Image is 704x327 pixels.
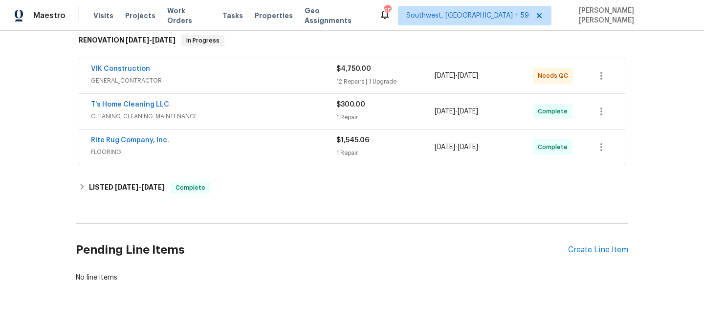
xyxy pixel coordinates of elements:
[125,11,155,21] span: Projects
[79,35,176,46] h6: RENOVATION
[538,71,572,81] span: Needs QC
[575,6,689,25] span: [PERSON_NAME] [PERSON_NAME]
[305,6,367,25] span: Geo Assignments
[167,6,211,25] span: Work Orders
[33,11,66,21] span: Maestro
[336,112,435,122] div: 1 Repair
[93,11,113,21] span: Visits
[435,142,478,152] span: -
[91,147,336,157] span: FLOORING
[152,37,176,44] span: [DATE]
[538,142,572,152] span: Complete
[458,108,478,115] span: [DATE]
[336,101,365,108] span: $300.00
[538,107,572,116] span: Complete
[182,36,223,45] span: In Progress
[435,72,455,79] span: [DATE]
[89,182,165,194] h6: LISTED
[336,65,371,72] span: $4,750.00
[115,184,165,191] span: -
[255,11,293,21] span: Properties
[91,65,150,72] a: VIK Construction
[76,273,628,283] div: No line items.
[141,184,165,191] span: [DATE]
[222,12,243,19] span: Tasks
[172,183,209,193] span: Complete
[406,11,529,21] span: Southwest, [GEOGRAPHIC_DATA] + 59
[91,76,336,86] span: GENERAL_CONTRACTOR
[115,184,138,191] span: [DATE]
[458,144,478,151] span: [DATE]
[126,37,176,44] span: -
[76,25,628,56] div: RENOVATION [DATE]-[DATE]In Progress
[336,137,369,144] span: $1,545.06
[91,111,336,121] span: CLEANING, CLEANING_MAINTENANCE
[568,245,628,255] div: Create Line Item
[435,108,455,115] span: [DATE]
[91,137,169,144] a: Rite Rug Company, Inc.
[435,144,455,151] span: [DATE]
[76,176,628,199] div: LISTED [DATE]-[DATE]Complete
[336,77,435,87] div: 12 Repairs | 1 Upgrade
[126,37,149,44] span: [DATE]
[458,72,478,79] span: [DATE]
[435,107,478,116] span: -
[91,101,169,108] a: T’s Home Cleaning LLC
[76,227,568,273] h2: Pending Line Items
[435,71,478,81] span: -
[336,148,435,158] div: 1 Repair
[384,6,391,16] div: 659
